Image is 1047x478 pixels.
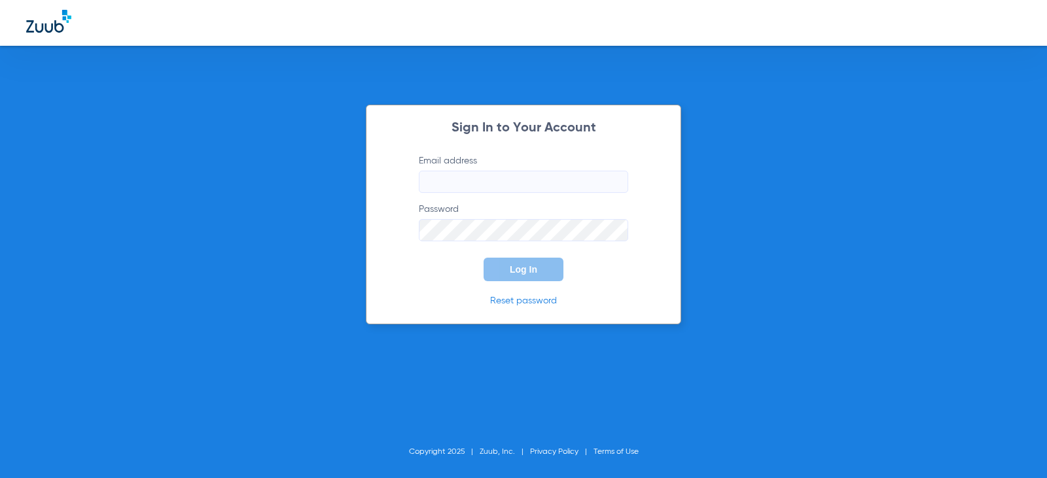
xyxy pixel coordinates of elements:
[419,171,628,193] input: Email address
[409,445,480,458] li: Copyright 2025
[490,296,557,305] a: Reset password
[480,445,530,458] li: Zuub, Inc.
[594,448,639,456] a: Terms of Use
[419,154,628,193] label: Email address
[530,448,578,456] a: Privacy Policy
[26,10,71,33] img: Zuub Logo
[419,203,628,241] label: Password
[484,258,563,281] button: Log In
[510,264,537,275] span: Log In
[419,219,628,241] input: Password
[399,122,648,135] h2: Sign In to Your Account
